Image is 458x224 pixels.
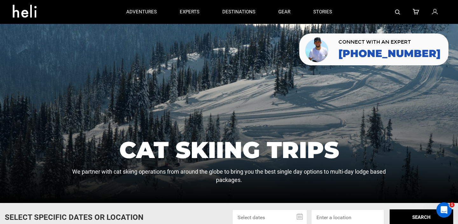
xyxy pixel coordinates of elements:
p: experts [180,9,199,15]
a: [PHONE_NUMBER] [338,48,441,59]
p: destinations [222,9,255,15]
p: We partner with cat skiing operations from around the globe to bring you the best single day opti... [61,168,397,184]
p: Select Specific Dates Or Location [5,212,143,223]
img: search-bar-icon.svg [395,10,400,15]
iframe: Intercom live chat [436,202,452,218]
img: contact our team [304,36,330,63]
p: adventures [126,9,157,15]
h1: Cat Skiing Trips [61,138,397,161]
span: CONNECT WITH AN EXPERT [338,40,441,45]
span: 1 [449,202,455,207]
